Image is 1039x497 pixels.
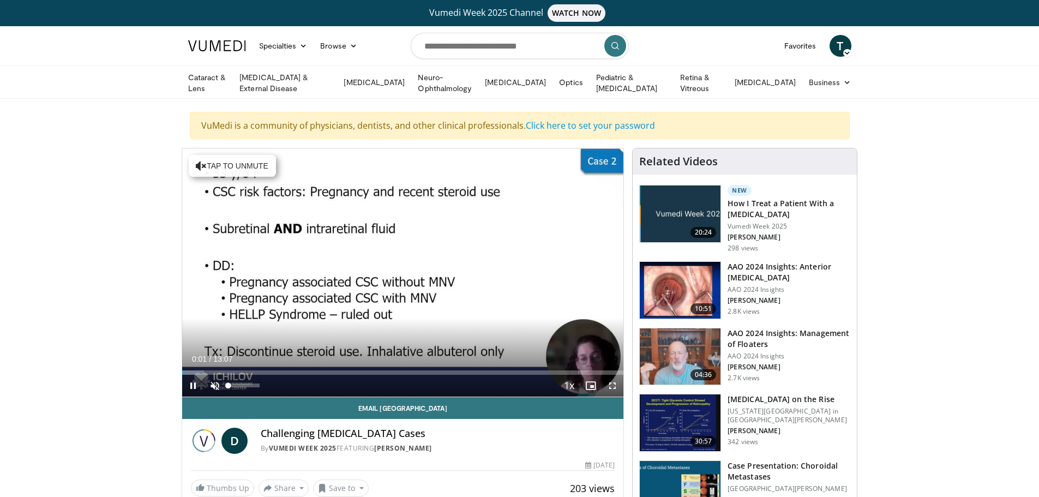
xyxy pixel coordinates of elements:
p: 298 views [728,244,758,253]
p: [PERSON_NAME] [728,296,850,305]
span: 10:51 [690,303,717,314]
p: [US_STATE][GEOGRAPHIC_DATA] in [GEOGRAPHIC_DATA][PERSON_NAME] [728,407,850,424]
p: AAO 2024 Insights [728,285,850,294]
img: fd942f01-32bb-45af-b226-b96b538a46e6.150x105_q85_crop-smart_upscale.jpg [640,262,720,319]
video-js: Video Player [182,148,624,397]
a: 10:51 AAO 2024 Insights: Anterior [MEDICAL_DATA] AAO 2024 Insights [PERSON_NAME] 2.8K views [639,261,850,319]
p: [PERSON_NAME] [728,363,850,372]
span: 203 views [570,482,615,495]
a: [MEDICAL_DATA] [728,71,802,93]
a: Click here to set your password [526,119,655,131]
div: [DATE] [585,460,615,470]
a: Pediatric & [MEDICAL_DATA] [590,72,674,94]
img: 8e655e61-78ac-4b3e-a4e7-f43113671c25.150x105_q85_crop-smart_upscale.jpg [640,328,720,385]
p: 342 views [728,438,758,446]
button: Share [259,480,309,497]
span: / [209,355,212,363]
a: Retina & Vitreous [674,72,728,94]
h3: Case Presentation: Choroidal Metastases [728,460,850,482]
div: Progress Bar [182,370,624,375]
input: Search topics, interventions [411,33,629,59]
span: 0:01 [192,355,207,363]
span: 30:57 [690,436,717,447]
h4: Related Videos [639,155,718,168]
p: Vumedi Week 2025 [728,222,850,231]
a: [MEDICAL_DATA] [478,71,552,93]
h3: AAO 2024 Insights: Management of Floaters [728,328,850,350]
a: [MEDICAL_DATA] [337,71,411,93]
a: Specialties [253,35,314,57]
button: Pause [182,375,204,397]
p: 2.8K views [728,307,760,316]
span: 13:07 [213,355,232,363]
button: Tap to unmute [189,155,276,177]
a: [PERSON_NAME] [374,444,432,453]
div: VuMedi is a community of physicians, dentists, and other clinical professionals. [190,112,850,139]
img: Vumedi Week 2025 [191,428,217,454]
a: [MEDICAL_DATA] & External Disease [233,72,337,94]
a: Cataract & Lens [182,72,233,94]
a: Browse [314,35,364,57]
h3: [MEDICAL_DATA] on the Rise [728,394,850,405]
a: Optics [552,71,589,93]
img: 02d29458-18ce-4e7f-be78-7423ab9bdffd.jpg.150x105_q85_crop-smart_upscale.jpg [640,185,720,242]
a: T [830,35,851,57]
p: [PERSON_NAME] [728,427,850,435]
p: [GEOGRAPHIC_DATA][PERSON_NAME] [728,484,850,493]
button: Save to [313,480,369,497]
a: Vumedi Week 2025 [269,444,337,453]
p: [PERSON_NAME] [728,233,850,242]
a: Email [GEOGRAPHIC_DATA] [182,397,624,419]
div: By FEATURING [261,444,615,453]
a: Neuro-Ophthalmology [411,72,478,94]
button: Playback Rate [558,375,580,397]
a: Business [802,71,858,93]
h3: How I Treat a Patient With a [MEDICAL_DATA] [728,198,850,220]
span: 20:24 [690,227,717,238]
a: Favorites [778,35,823,57]
h3: AAO 2024 Insights: Anterior [MEDICAL_DATA] [728,261,850,283]
a: 04:36 AAO 2024 Insights: Management of Floaters AAO 2024 Insights [PERSON_NAME] 2.7K views [639,328,850,386]
span: WATCH NOW [548,4,605,22]
img: VuMedi Logo [188,40,246,51]
button: Unmute [204,375,226,397]
img: 4ce8c11a-29c2-4c44-a801-4e6d49003971.150x105_q85_crop-smart_upscale.jpg [640,394,720,451]
a: Thumbs Up [191,480,254,496]
h4: Challenging [MEDICAL_DATA] Cases [261,428,615,440]
button: Fullscreen [602,375,623,397]
a: 20:24 New How I Treat a Patient With a [MEDICAL_DATA] Vumedi Week 2025 [PERSON_NAME] 298 views [639,185,850,253]
p: New [728,185,752,196]
p: AAO 2024 Insights [728,352,850,361]
p: 2.7K views [728,374,760,382]
div: Volume Level [229,384,260,387]
button: Enable picture-in-picture mode [580,375,602,397]
a: Vumedi Week 2025 ChannelWATCH NOW [190,4,850,22]
span: 04:36 [690,369,717,380]
a: 30:57 [MEDICAL_DATA] on the Rise [US_STATE][GEOGRAPHIC_DATA] in [GEOGRAPHIC_DATA][PERSON_NAME] [P... [639,394,850,452]
a: D [221,428,248,454]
